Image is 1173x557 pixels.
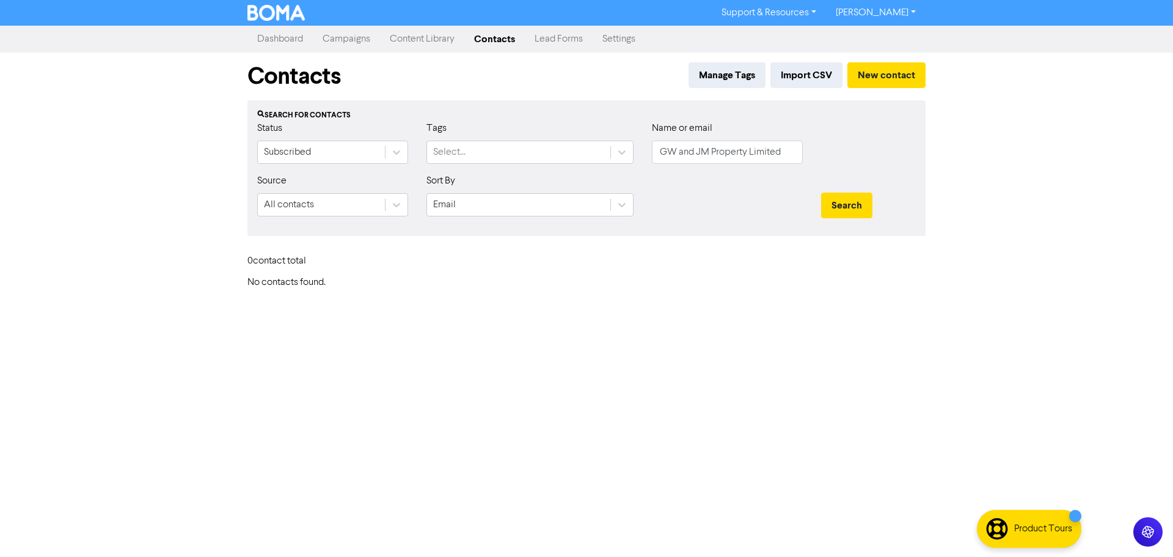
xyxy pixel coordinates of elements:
[433,197,456,212] div: Email
[380,27,464,51] a: Content Library
[257,110,916,121] div: Search for contacts
[652,121,712,136] label: Name or email
[433,145,466,160] div: Select...
[847,62,926,88] button: New contact
[247,5,305,21] img: BOMA Logo
[257,174,287,188] label: Source
[1112,498,1173,557] iframe: Chat Widget
[525,27,593,51] a: Lead Forms
[313,27,380,51] a: Campaigns
[257,121,282,136] label: Status
[426,121,447,136] label: Tags
[826,3,926,23] a: [PERSON_NAME]
[247,256,345,267] h6: 0 contact total
[264,145,311,160] div: Subscribed
[247,62,341,90] h1: Contacts
[264,197,314,212] div: All contacts
[464,27,525,51] a: Contacts
[689,62,766,88] button: Manage Tags
[770,62,842,88] button: Import CSV
[821,193,872,218] button: Search
[712,3,826,23] a: Support & Resources
[247,27,313,51] a: Dashboard
[593,27,645,51] a: Settings
[247,277,926,289] h6: No contacts found.
[426,174,455,188] label: Sort By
